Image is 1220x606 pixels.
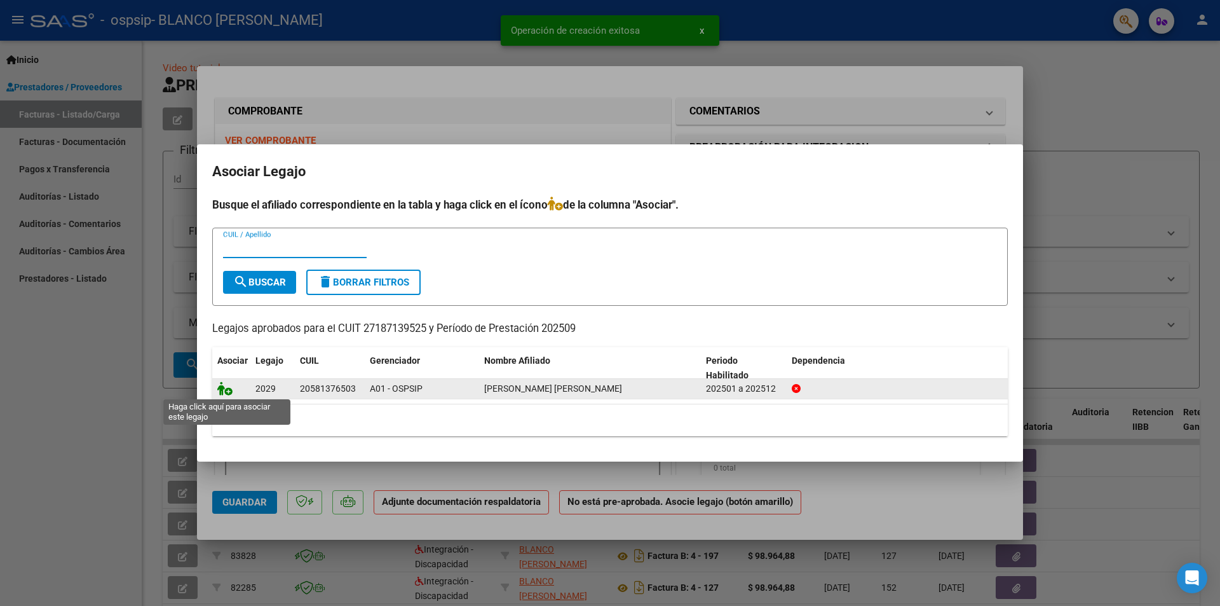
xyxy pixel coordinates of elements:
button: Borrar Filtros [306,270,421,295]
span: Nombre Afiliado [484,355,550,366]
span: Asociar [217,355,248,366]
div: 20581376503 [300,382,356,396]
mat-icon: delete [318,274,333,289]
div: Open Intercom Messenger [1177,563,1207,593]
span: Periodo Habilitado [706,355,749,380]
span: Dependencia [792,355,845,366]
div: 202501 a 202512 [706,382,782,396]
div: 1 registros [212,404,1008,436]
span: Gerenciador [370,355,420,366]
h2: Asociar Legajo [212,160,1008,184]
span: 2029 [255,383,276,394]
datatable-header-cell: Legajo [250,347,295,389]
datatable-header-cell: Periodo Habilitado [701,347,787,389]
datatable-header-cell: Dependencia [787,347,1008,389]
span: CUIL [300,355,319,366]
datatable-header-cell: Asociar [212,347,250,389]
datatable-header-cell: CUIL [295,347,365,389]
button: Buscar [223,271,296,294]
span: RODRIGUEZ NIEVA DANTE JOAQUIN [484,383,622,394]
mat-icon: search [233,274,248,289]
span: Borrar Filtros [318,277,409,288]
datatable-header-cell: Nombre Afiliado [479,347,701,389]
span: Legajo [255,355,283,366]
datatable-header-cell: Gerenciador [365,347,479,389]
span: Buscar [233,277,286,288]
h4: Busque el afiliado correspondiente en la tabla y haga click en el ícono de la columna "Asociar". [212,196,1008,213]
span: A01 - OSPSIP [370,383,423,394]
p: Legajos aprobados para el CUIT 27187139525 y Período de Prestación 202509 [212,321,1008,337]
